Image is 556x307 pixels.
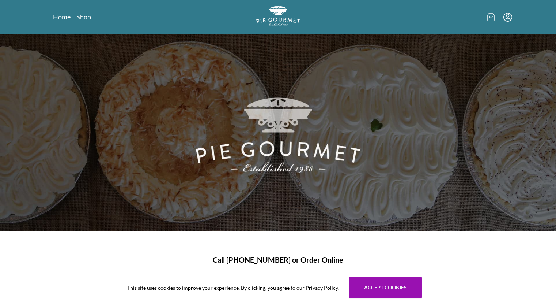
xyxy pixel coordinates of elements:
a: Logo [256,6,300,28]
button: Menu [503,13,512,22]
a: Home [53,12,71,21]
a: Shop [76,12,91,21]
span: This site uses cookies to improve your experience. By clicking, you agree to our Privacy Policy. [127,284,339,292]
img: logo [256,6,300,26]
h1: Call [PHONE_NUMBER] or Order Online [62,254,495,265]
button: Accept cookies [349,277,422,298]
